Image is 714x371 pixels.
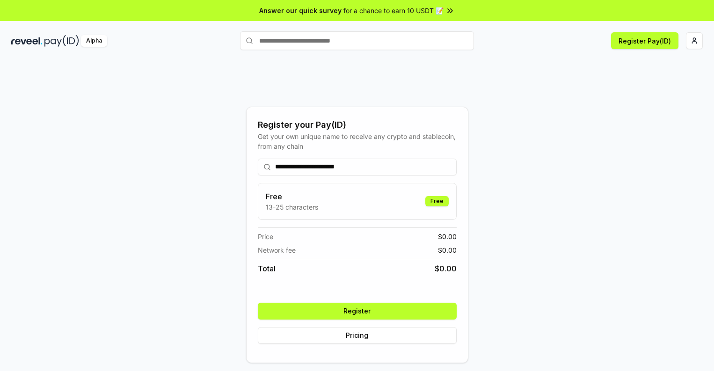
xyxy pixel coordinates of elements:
[438,245,457,255] span: $ 0.00
[266,202,318,212] p: 13-25 characters
[259,6,342,15] span: Answer our quick survey
[266,191,318,202] h3: Free
[258,118,457,131] div: Register your Pay(ID)
[435,263,457,274] span: $ 0.00
[611,32,678,49] button: Register Pay(ID)
[258,232,273,241] span: Price
[343,6,444,15] span: for a chance to earn 10 USDT 📝
[425,196,449,206] div: Free
[258,263,276,274] span: Total
[11,35,43,47] img: reveel_dark
[438,232,457,241] span: $ 0.00
[81,35,107,47] div: Alpha
[258,303,457,320] button: Register
[258,131,457,151] div: Get your own unique name to receive any crypto and stablecoin, from any chain
[258,327,457,344] button: Pricing
[44,35,79,47] img: pay_id
[258,245,296,255] span: Network fee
